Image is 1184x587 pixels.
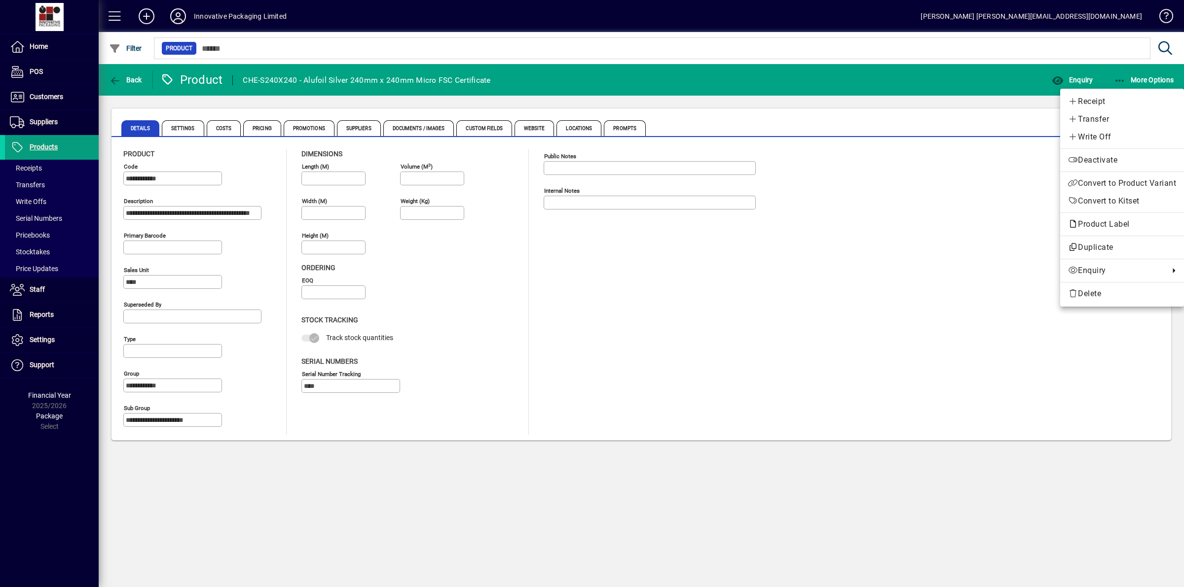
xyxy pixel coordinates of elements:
span: Convert to Kitset [1068,195,1176,207]
span: Delete [1068,288,1176,300]
span: Duplicate [1068,242,1176,253]
span: Receipt [1068,96,1176,107]
span: Enquiry [1068,265,1164,276]
span: Product Label [1068,219,1135,229]
span: Deactivate [1068,154,1176,166]
button: Deactivate product [1060,151,1184,169]
span: Transfer [1068,113,1176,125]
span: Convert to Product Variant [1068,177,1176,189]
span: Write Off [1068,131,1176,143]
